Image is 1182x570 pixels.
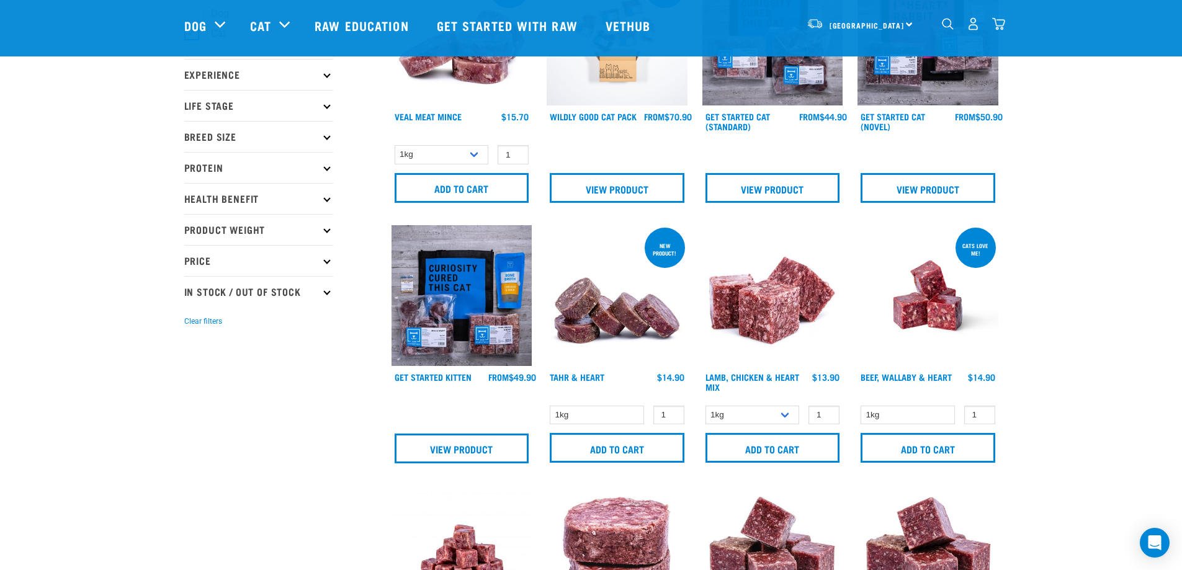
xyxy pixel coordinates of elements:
[861,433,995,463] input: Add to cart
[705,114,770,128] a: Get Started Cat (Standard)
[395,375,472,379] a: Get Started Kitten
[488,375,509,379] span: FROM
[955,114,975,118] span: FROM
[593,1,666,50] a: Vethub
[861,173,995,203] a: View Product
[857,225,998,366] img: Raw Essentials 2024 July2572 Beef Wallaby Heart
[968,372,995,382] div: $14.90
[812,372,839,382] div: $13.90
[550,375,604,379] a: Tahr & Heart
[657,372,684,382] div: $14.90
[550,173,684,203] a: View Product
[653,406,684,425] input: 1
[184,245,333,276] p: Price
[807,18,823,29] img: van-moving.png
[424,1,593,50] a: Get started with Raw
[392,225,532,366] img: NSP Kitten Update
[184,16,207,35] a: Dog
[645,236,685,262] div: New product!
[799,112,847,122] div: $44.90
[395,114,462,118] a: Veal Meat Mince
[184,276,333,307] p: In Stock / Out Of Stock
[250,16,271,35] a: Cat
[550,433,684,463] input: Add to cart
[184,90,333,121] p: Life Stage
[964,406,995,425] input: 1
[830,23,905,27] span: [GEOGRAPHIC_DATA]
[501,112,529,122] div: $15.70
[1140,528,1170,558] div: Open Intercom Messenger
[395,434,529,463] a: View Product
[705,433,840,463] input: Add to cart
[705,173,840,203] a: View Product
[547,225,687,366] img: 1093 Wallaby Heart Medallions 01
[955,112,1003,122] div: $50.90
[184,214,333,245] p: Product Weight
[498,145,529,164] input: 1
[956,236,996,262] div: Cats love me!
[967,17,980,30] img: user.png
[302,1,424,50] a: Raw Education
[799,114,820,118] span: FROM
[184,183,333,214] p: Health Benefit
[488,372,536,382] div: $49.90
[184,152,333,183] p: Protein
[184,316,222,327] button: Clear filters
[942,18,954,30] img: home-icon-1@2x.png
[705,375,799,389] a: Lamb, Chicken & Heart Mix
[395,173,529,203] input: Add to cart
[644,114,665,118] span: FROM
[808,406,839,425] input: 1
[861,114,925,128] a: Get Started Cat (Novel)
[861,375,952,379] a: Beef, Wallaby & Heart
[992,17,1005,30] img: home-icon@2x.png
[644,112,692,122] div: $70.90
[550,114,637,118] a: Wildly Good Cat Pack
[702,225,843,366] img: 1124 Lamb Chicken Heart Mix 01
[184,121,333,152] p: Breed Size
[184,59,333,90] p: Experience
